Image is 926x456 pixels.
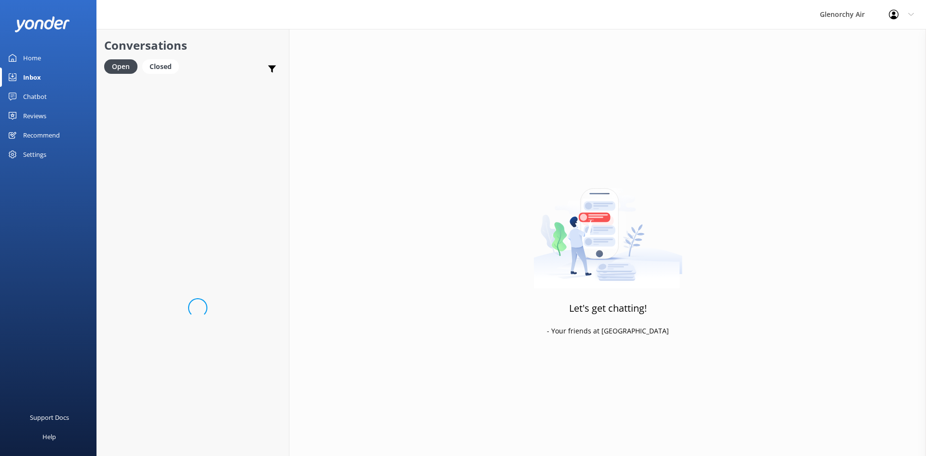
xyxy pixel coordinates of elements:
[23,145,46,164] div: Settings
[142,61,184,71] a: Closed
[23,87,47,106] div: Chatbot
[547,326,669,336] p: - Your friends at [GEOGRAPHIC_DATA]
[23,106,46,125] div: Reviews
[23,68,41,87] div: Inbox
[104,59,137,74] div: Open
[42,427,56,446] div: Help
[104,61,142,71] a: Open
[30,408,69,427] div: Support Docs
[569,301,647,316] h3: Let's get chatting!
[142,59,179,74] div: Closed
[14,16,70,32] img: yonder-white-logo.png
[23,125,60,145] div: Recommend
[23,48,41,68] div: Home
[104,36,282,55] h2: Conversations
[533,168,682,289] img: artwork of a man stealing a conversation from at giant smartphone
